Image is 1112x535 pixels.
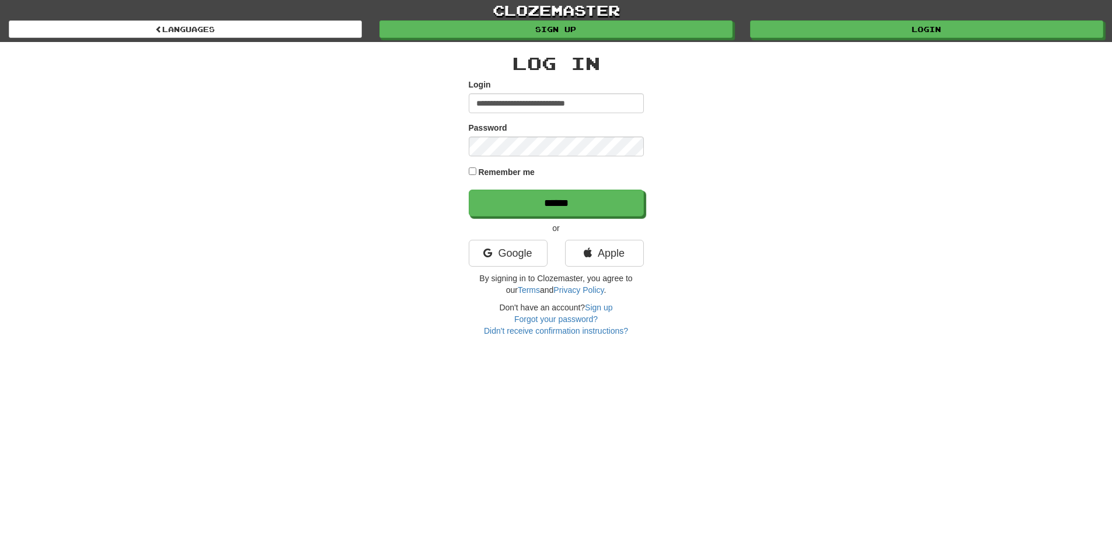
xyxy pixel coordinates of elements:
[469,272,644,296] p: By signing in to Clozemaster, you agree to our and .
[518,285,540,295] a: Terms
[514,314,598,324] a: Forgot your password?
[469,54,644,73] h2: Log In
[750,20,1103,38] a: Login
[585,303,612,312] a: Sign up
[469,79,491,90] label: Login
[478,166,535,178] label: Remember me
[379,20,733,38] a: Sign up
[565,240,644,267] a: Apple
[469,240,548,267] a: Google
[469,222,644,234] p: or
[553,285,604,295] a: Privacy Policy
[484,326,628,335] a: Didn't receive confirmation instructions?
[469,302,644,337] div: Don't have an account?
[9,20,362,38] a: Languages
[469,122,507,134] label: Password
